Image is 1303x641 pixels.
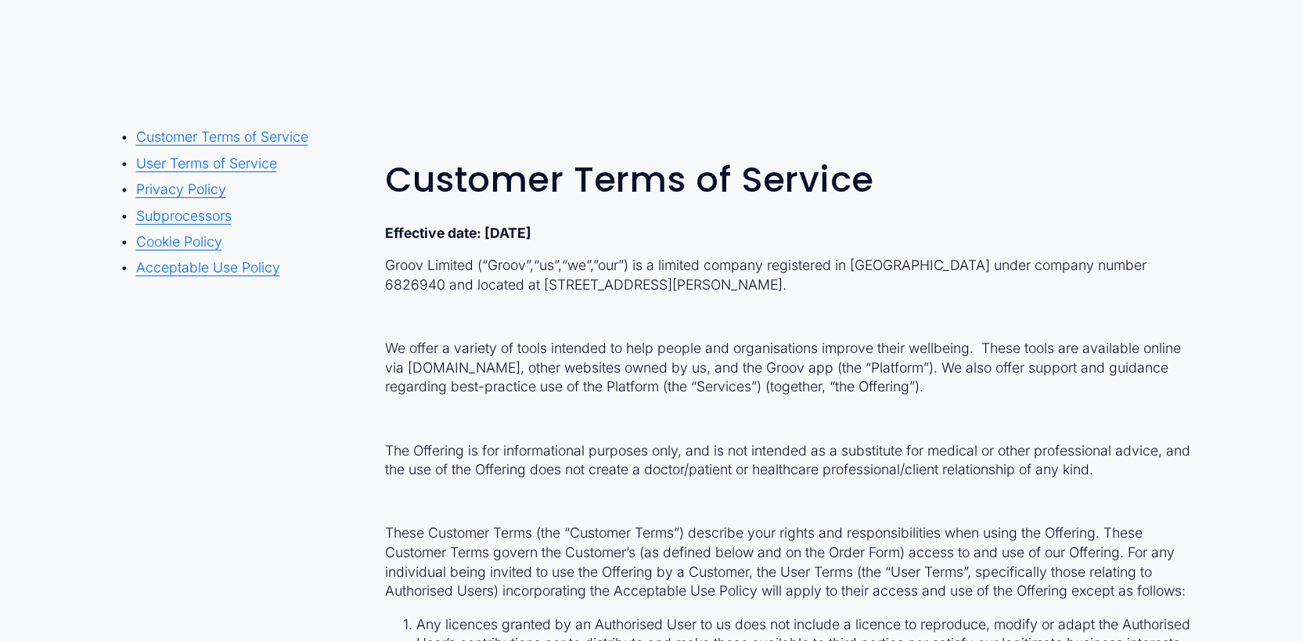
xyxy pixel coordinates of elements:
[136,207,232,224] a: Subprocessors
[385,256,1199,294] p: Groov Limited (“Groov”,“us”,“we”,”our”) is a limited company registered in [GEOGRAPHIC_DATA] unde...
[136,128,308,145] a: Customer Terms of Service
[385,225,531,241] strong: Effective date: [DATE]
[385,339,1199,397] p: We offer a variety of tools intended to help people and organisations improve their wellbeing. Th...
[385,524,1199,601] p: These Customer Terms (the “Customer Terms”) describe your rights and responsibilities when using ...
[136,155,277,171] a: User Terms of Service
[136,259,280,275] a: Acceptable Use Policy
[385,160,1199,200] h2: Customer Terms of Service
[385,441,1199,480] p: The Offering is for informational purposes only, and is not intended as a substitute for medical ...
[136,181,226,197] a: Privacy Policy
[136,233,222,250] a: Cookie Policy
